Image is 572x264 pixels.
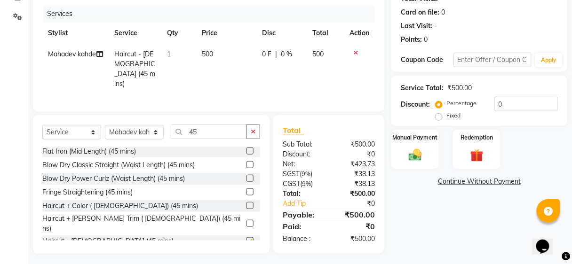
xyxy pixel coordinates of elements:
[42,236,174,246] div: Haircut - [DEMOGRAPHIC_DATA] (45 mins)
[283,179,300,188] span: CGST
[276,179,329,189] div: ( )
[171,124,247,139] input: Search or Scan
[329,221,382,232] div: ₹0
[42,174,185,184] div: Blow Dry Power Curlz (Waist Length) (45 mins)
[441,8,445,17] div: 0
[401,8,439,17] div: Card on file:
[196,23,256,44] th: Price
[281,49,292,59] span: 0 %
[42,214,243,233] div: Haircut + [PERSON_NAME] Trim ( [DEMOGRAPHIC_DATA]) (45 mins)
[42,160,195,170] div: Blow Dry Classic Straight (Waist Length) (45 mins)
[276,234,329,244] div: Balance :
[401,35,422,45] div: Points:
[48,50,96,58] span: Mahadev kahde
[446,111,461,120] label: Fixed
[276,159,329,169] div: Net:
[256,23,307,44] th: Disc
[114,50,155,88] span: Haircut - [DEMOGRAPHIC_DATA] (45 mins)
[329,189,382,199] div: ₹500.00
[276,199,338,209] a: Add Tip
[167,50,171,58] span: 1
[401,55,453,65] div: Coupon Code
[302,180,311,187] span: 9%
[42,187,133,197] div: Fringe Straightening (45 mins)
[393,177,565,186] a: Continue Without Payment
[329,179,382,189] div: ₹38.13
[329,149,382,159] div: ₹0
[453,53,532,67] input: Enter Offer / Coupon Code
[276,209,329,220] div: Payable:
[283,170,300,178] span: SGST
[535,53,562,67] button: Apply
[276,221,329,232] div: Paid:
[405,148,426,163] img: _cash.svg
[329,159,382,169] div: ₹423.73
[338,199,382,209] div: ₹0
[276,149,329,159] div: Discount:
[401,100,430,109] div: Discount:
[275,49,277,59] span: |
[446,99,477,108] label: Percentage
[393,133,438,142] label: Manual Payment
[43,5,382,23] div: Services
[329,234,382,244] div: ₹500.00
[109,23,161,44] th: Service
[401,21,432,31] div: Last Visit:
[42,23,109,44] th: Stylist
[447,83,472,93] div: ₹500.00
[42,147,136,156] div: Flat Iron (Mid Length) (45 mins)
[401,83,444,93] div: Service Total:
[262,49,271,59] span: 0 F
[276,169,329,179] div: ( )
[344,23,375,44] th: Action
[329,209,382,220] div: ₹500.00
[202,50,213,58] span: 500
[424,35,428,45] div: 0
[307,23,344,44] th: Total
[466,148,488,164] img: _gift.svg
[283,125,304,135] span: Total
[42,201,198,211] div: Haircut + Color ( [DEMOGRAPHIC_DATA]) (45 mins)
[329,140,382,149] div: ₹500.00
[302,170,310,178] span: 9%
[161,23,196,44] th: Qty
[276,189,329,199] div: Total:
[276,140,329,149] div: Sub Total:
[532,226,563,255] iframe: chat widget
[434,21,437,31] div: -
[329,169,382,179] div: ₹38.13
[461,133,493,142] label: Redemption
[312,50,324,58] span: 500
